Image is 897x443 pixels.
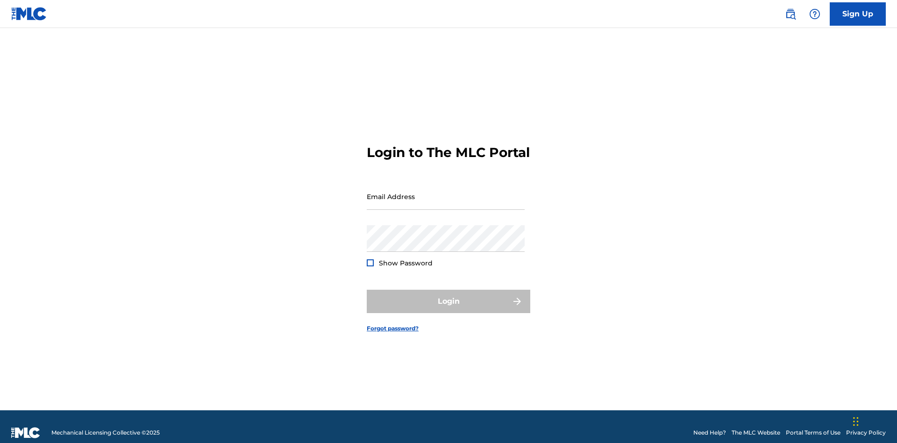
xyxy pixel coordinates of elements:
[830,2,886,26] a: Sign Up
[846,429,886,437] a: Privacy Policy
[51,429,160,437] span: Mechanical Licensing Collective © 2025
[781,5,800,23] a: Public Search
[850,398,897,443] iframe: Chat Widget
[809,8,820,20] img: help
[853,407,859,436] div: Drag
[786,429,840,437] a: Portal Terms of Use
[367,144,530,161] h3: Login to The MLC Portal
[732,429,780,437] a: The MLC Website
[805,5,824,23] div: Help
[693,429,726,437] a: Need Help?
[11,7,47,21] img: MLC Logo
[379,259,433,267] span: Show Password
[11,427,40,438] img: logo
[367,324,419,333] a: Forgot password?
[785,8,796,20] img: search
